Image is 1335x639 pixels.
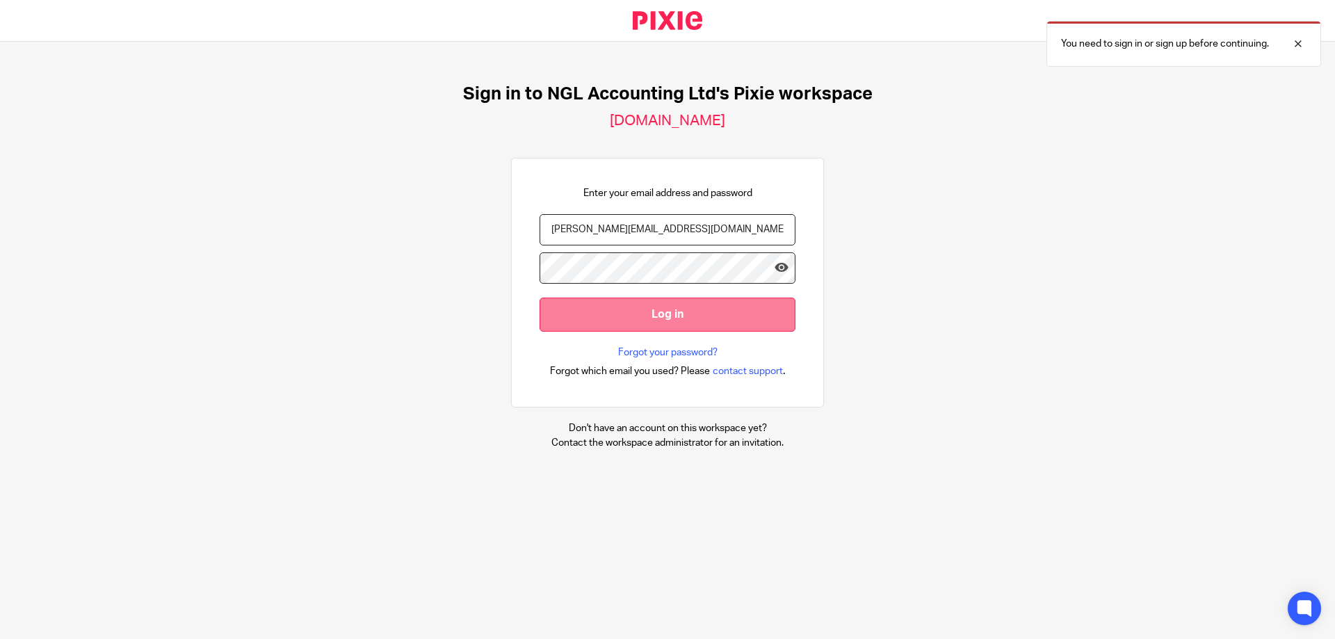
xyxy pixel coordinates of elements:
h1: Sign in to NGL Accounting Ltd's Pixie workspace [463,83,873,105]
h2: [DOMAIN_NAME] [610,112,725,130]
span: Forgot which email you used? Please [550,364,710,378]
p: Don't have an account on this workspace yet? [551,421,784,435]
p: Enter your email address and password [583,186,752,200]
input: Log in [540,298,795,332]
span: contact support [713,364,783,378]
a: Forgot your password? [618,346,718,359]
div: . [550,363,786,379]
p: Contact the workspace administrator for an invitation. [551,436,784,450]
input: name@example.com [540,214,795,245]
p: You need to sign in or sign up before continuing. [1061,37,1269,51]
